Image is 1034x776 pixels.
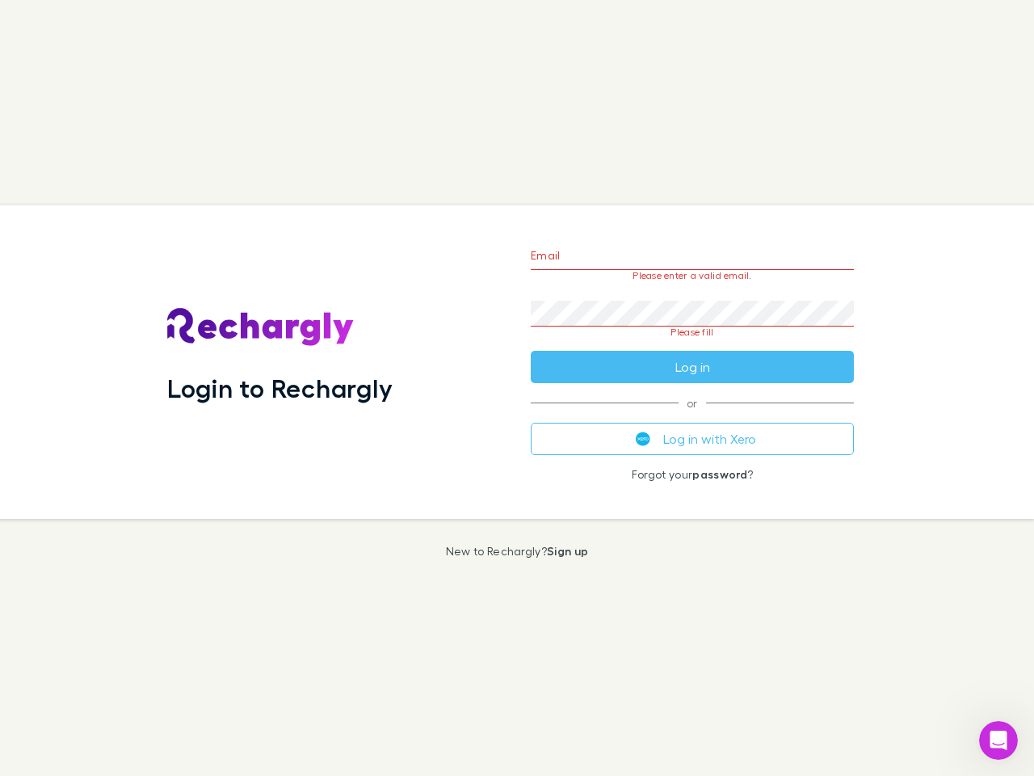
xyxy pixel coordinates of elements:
[531,468,854,481] p: Forgot your ?
[531,403,854,403] span: or
[531,327,854,338] p: Please fill
[531,270,854,281] p: Please enter a valid email.
[636,432,650,446] img: Xero's logo
[167,373,393,403] h1: Login to Rechargly
[979,721,1018,760] iframe: Intercom live chat
[547,544,588,558] a: Sign up
[531,351,854,383] button: Log in
[167,308,355,347] img: Rechargly's Logo
[531,423,854,455] button: Log in with Xero
[446,545,589,558] p: New to Rechargly?
[692,467,747,481] a: password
